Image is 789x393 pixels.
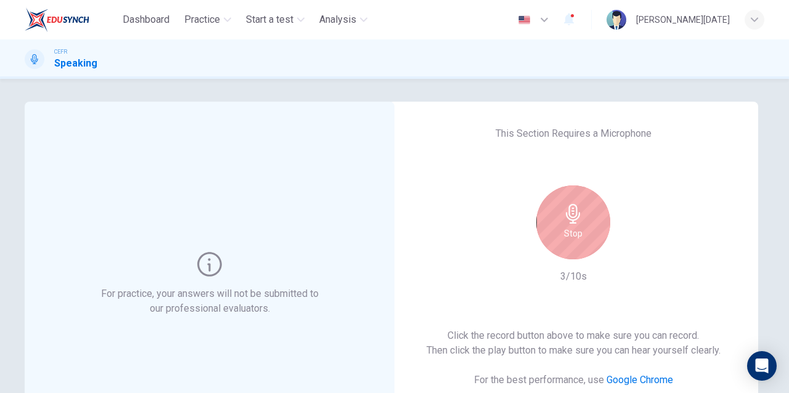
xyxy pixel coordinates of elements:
button: Start a test [241,9,309,31]
button: Stop [536,185,610,259]
h6: Click the record button above to make sure you can record. Then click the play button to make sur... [427,328,721,358]
button: Analysis [314,9,372,31]
h6: 3/10s [560,269,587,284]
img: Profile picture [607,10,626,30]
a: Google Chrome [607,374,673,386]
h6: Stop [564,226,583,241]
span: Analysis [319,12,356,27]
span: Dashboard [123,12,170,27]
h6: This Section Requires a Microphone [496,126,652,141]
img: EduSynch logo [25,7,89,32]
button: Practice [179,9,236,31]
button: Dashboard [118,9,174,31]
span: Practice [184,12,220,27]
div: Open Intercom Messenger [747,351,777,381]
a: EduSynch logo [25,7,118,32]
h1: Speaking [54,56,97,71]
div: [PERSON_NAME][DATE] [636,12,730,27]
h6: For practice, your answers will not be submitted to our professional evaluators. [99,286,321,316]
span: CEFR [54,47,67,56]
h6: For the best performance, use [474,373,673,387]
span: Start a test [246,12,293,27]
img: en [517,15,532,25]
